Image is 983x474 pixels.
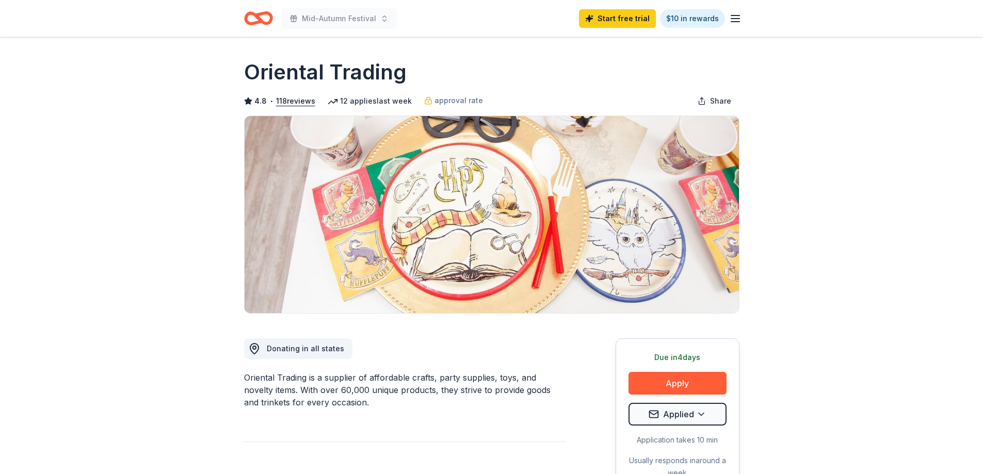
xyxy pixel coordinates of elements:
span: 4.8 [254,95,267,107]
a: Start free trial [579,9,656,28]
span: • [269,97,273,105]
button: 118reviews [276,95,315,107]
div: Due in 4 days [629,351,727,364]
span: Donating in all states [267,344,344,353]
button: Mid-Autumn Festival [281,8,397,29]
span: approval rate [434,94,483,107]
h1: Oriental Trading [244,58,407,87]
button: Apply [629,372,727,395]
span: Applied [663,407,694,421]
img: Image for Oriental Trading [245,116,739,313]
a: $10 in rewards [660,9,725,28]
button: Applied [629,403,727,426]
button: Share [689,91,739,111]
span: Share [710,95,731,107]
a: approval rate [424,94,483,107]
div: 12 applies last week [328,95,412,107]
span: Mid-Autumn Festival [302,12,376,25]
div: Oriental Trading is a supplier of affordable crafts, party supplies, toys, and novelty items. Wit... [244,371,566,408]
a: Home [244,6,273,30]
div: Application takes 10 min [629,434,727,446]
